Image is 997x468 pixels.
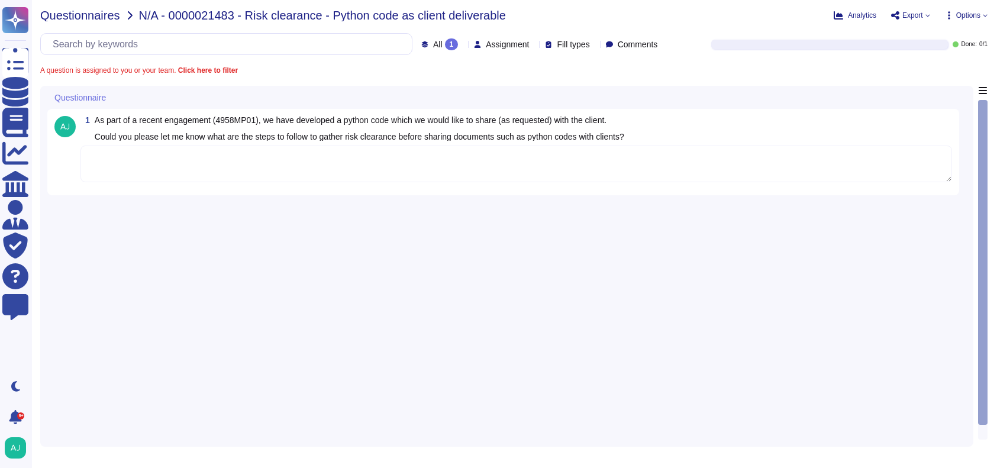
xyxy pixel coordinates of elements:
[139,9,506,21] span: N/A - 0000021483 - Risk clearance - Python code as client deliverable
[433,40,443,49] span: All
[557,40,589,49] span: Fill types
[979,41,988,47] span: 0 / 1
[956,12,980,19] span: Options
[17,412,24,419] div: 9+
[618,40,658,49] span: Comments
[961,41,977,47] span: Done:
[486,40,529,49] span: Assignment
[902,12,923,19] span: Export
[40,67,238,74] span: A question is assigned to you or your team.
[848,12,876,19] span: Analytics
[5,437,26,459] img: user
[445,38,459,50] div: 1
[47,34,412,54] input: Search by keywords
[2,435,34,461] button: user
[54,116,76,137] img: user
[834,11,876,20] button: Analytics
[54,93,106,102] span: Questionnaire
[176,66,238,75] b: Click here to filter
[40,9,120,21] span: Questionnaires
[80,116,90,124] span: 1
